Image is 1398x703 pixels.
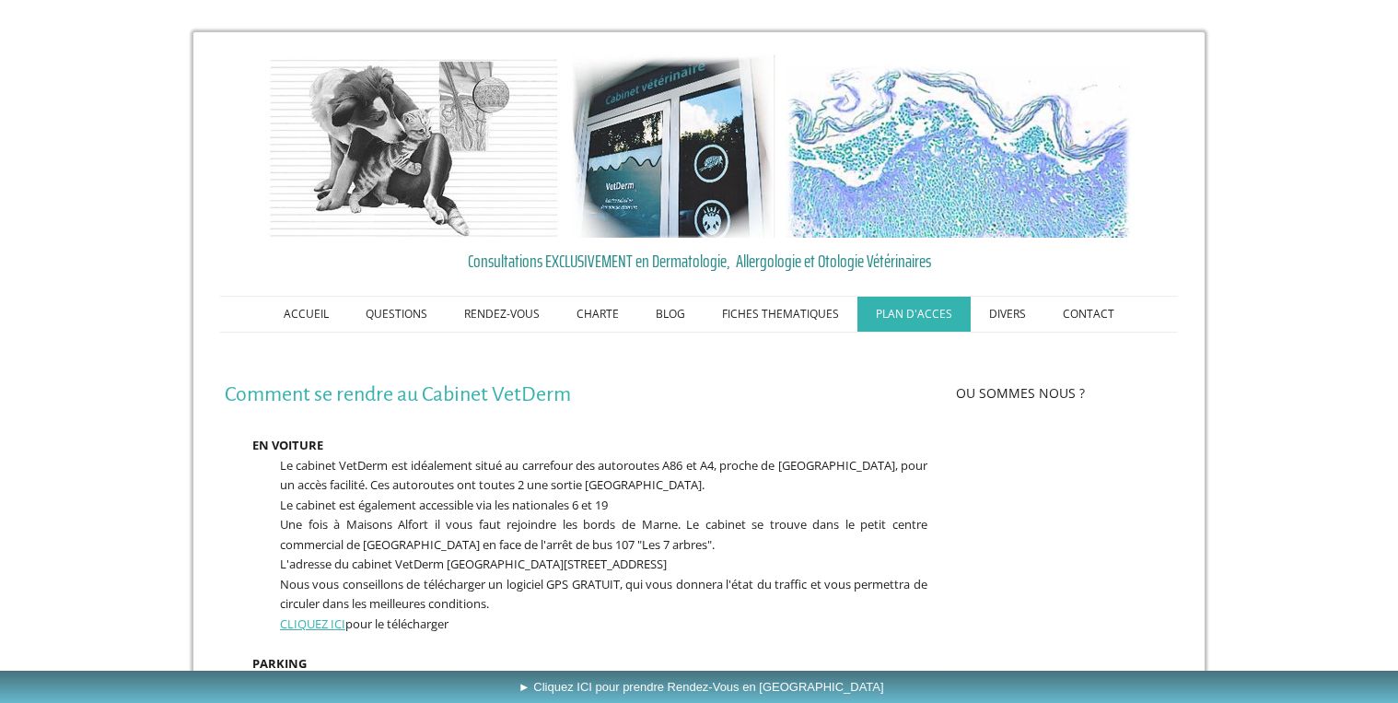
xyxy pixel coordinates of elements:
a: CONTACT [1044,297,1133,332]
a: QUESTIONS [347,297,446,332]
span: pour le télécharger [280,615,449,632]
a: CLIQUEZ ICI [280,615,345,632]
span: Le cabinet VetDerm est idéalement situé au carrefour des autoroutes A86 et A4, proche de [GEOGRAP... [280,457,927,494]
span: ► Cliquez ICI pour prendre Rendez-Vous en [GEOGRAPHIC_DATA] [518,680,884,694]
a: RENDEZ-VOUS [446,297,558,332]
span: Une fois à Maisons Alfort il vous faut rejoindre les bords de Marne. Le cabinet se trouve dans le... [280,516,927,553]
strong: EN VOITURE [252,437,323,453]
h1: Comment se rendre au Cabinet VetDerm [225,383,927,406]
a: Consultations EXCLUSIVEMENT en Dermatologie, Allergologie et Otologie Vétérinaires [225,247,1173,275]
a: BLOG [637,297,704,332]
a: FICHES THEMATIQUES [704,297,857,332]
span: L'adresse du cabinet VetDerm [GEOGRAPHIC_DATA][STREET_ADDRESS] [280,556,667,572]
a: ACCUEIL [265,297,347,332]
span: Le cabinet est également accessible via les nationales 6 et 19 [280,497,608,513]
a: CHARTE [558,297,637,332]
a: PLAN D'ACCES [857,297,971,332]
strong: PARKING [252,655,307,672]
span: Nous vous conseillons de télécharger un logiciel GPS GRATUIT, qui vous donnera l'état du traffic ... [280,576,927,613]
a: DIVERS [971,297,1044,332]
